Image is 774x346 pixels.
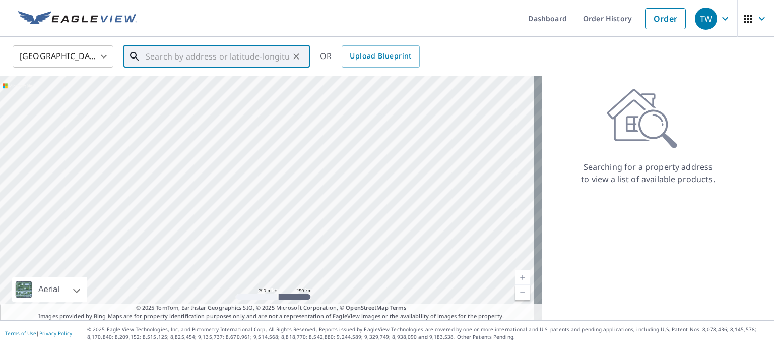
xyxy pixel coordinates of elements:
a: Upload Blueprint [342,45,419,68]
div: Aerial [35,277,62,302]
p: | [5,330,72,336]
div: [GEOGRAPHIC_DATA] [13,42,113,71]
div: Aerial [12,277,87,302]
a: Terms [390,304,407,311]
div: TW [695,8,717,30]
a: OpenStreetMap [346,304,388,311]
span: © 2025 TomTom, Earthstar Geographics SIO, © 2025 Microsoft Corporation, © [136,304,407,312]
a: Order [645,8,686,29]
a: Terms of Use [5,330,36,337]
p: © 2025 Eagle View Technologies, Inc. and Pictometry International Corp. All Rights Reserved. Repo... [87,326,769,341]
a: Current Level 5, Zoom Out [515,285,530,300]
input: Search by address or latitude-longitude [146,42,289,71]
a: Privacy Policy [39,330,72,337]
span: Upload Blueprint [350,50,411,63]
p: Searching for a property address to view a list of available products. [580,161,716,185]
img: EV Logo [18,11,137,26]
button: Clear [289,49,303,64]
a: Current Level 5, Zoom In [515,270,530,285]
div: OR [320,45,420,68]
